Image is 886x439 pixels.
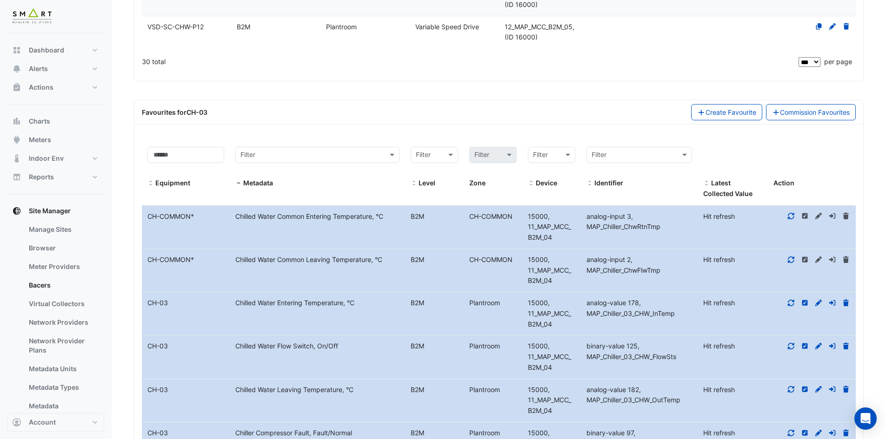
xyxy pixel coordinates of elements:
div: B2M [405,211,464,222]
div: Chiller Compressor Fault, Fault/Normal [230,428,405,439]
a: Cannot alter a favourite belonging to a related equipment [814,256,823,263]
div: Chilled Water Leaving Temperature, °C [230,385,405,395]
a: Commission Favourites [766,104,856,120]
span: Indoor Env [29,154,64,163]
span: Identifier [594,179,623,187]
a: Edit [828,23,837,31]
span: Plantroom [326,23,357,31]
span: Device [536,179,557,187]
a: Clone Equipment [815,23,823,31]
div: 30 total [142,50,797,73]
a: Browser [21,239,104,257]
div: Plantroom [464,385,522,395]
app-icon: Site Manager [12,206,21,216]
a: Meter Providers [21,257,104,276]
strong: CH-03 [187,108,207,116]
div: B2M [405,341,464,352]
span: Hit refresh [703,299,735,307]
span: Level and Zone [411,180,417,187]
span: Hit refresh [703,256,735,263]
span: BACnet ID: 15000, Name: 11_MAP_MCC_B2M_04 [528,299,571,328]
span: Identifier: binary-value 125, Name: MAP_Chiller_03_CHW_FlowSts [586,342,676,360]
a: Virtual Collectors [21,295,104,313]
app-icon: Charts [12,117,21,126]
div: Chilled Water Flow Switch, On/Off [230,341,405,352]
div: CH-COMMON [142,255,230,265]
a: Refresh [787,386,795,393]
button: Site Manager [7,202,104,220]
span: Hit refresh [703,429,735,437]
span: per page [824,58,852,66]
a: Inline Edit [801,429,809,437]
button: Alerts [7,59,104,78]
div: CH-03 [142,428,230,439]
span: BACnet ID: 15000, Name: 11_MAP_MCC_B2M_04 [528,342,571,371]
span: Latest value collected and stored in history [703,179,753,197]
a: Delete [842,23,851,31]
button: Account [7,413,104,432]
div: CH-COMMON [142,211,230,222]
a: Metadata Units [21,360,104,378]
a: Delete [842,342,850,350]
button: Indoor Env [7,149,104,168]
a: Cannot alter a favourite belonging to a related equipment [801,256,809,263]
a: Cannot alter a favourite belonging to a related equipment [814,212,823,220]
app-icon: Alerts [12,64,21,73]
a: Network Provider Plans [21,332,104,360]
a: Move to different equipment [828,386,837,393]
span: Identifier: analog-value 178, Name: MAP_Chiller_03_CHW_InTemp [586,299,675,317]
a: Cannot alter a favourite belonging to a related equipment [842,256,850,263]
span: Hit refresh [703,342,735,350]
span: Device [528,180,534,187]
span: Variable Speed Drive [415,23,479,31]
a: Move to different equipment [828,429,837,437]
a: Refresh [787,429,795,437]
button: Charts [7,112,104,131]
a: Metadata Types [21,378,104,397]
a: Inline Edit [801,342,809,350]
button: Actions [7,78,104,97]
button: Create Favourite [691,104,762,120]
a: Refresh [787,342,795,350]
a: Delete [842,299,850,307]
app-icon: Actions [12,83,21,92]
button: Meters [7,131,104,149]
a: Refresh [787,256,795,263]
a: Move to different equipment [828,342,837,350]
span: Identifier: analog-input 3, Name: MAP_Chiller_ChwRtnTmp [586,212,660,231]
span: BACnet ID: 15000, Name: 11_MAP_MCC_B2M_04 [528,256,571,285]
span: BACnet ID: 15000, Name: 11_MAP_MCC_B2M_04 [528,212,571,242]
div: B2M [405,428,464,439]
a: Full Edit [814,386,823,393]
div: Chilled Water Entering Temperature, °C [230,298,405,308]
button: Reports [7,168,104,186]
div: CH-03 [142,298,230,308]
div: Plantroom [464,428,522,439]
a: Cannot alter a favourite belonging to a related equipment [842,212,850,220]
span: Hit refresh [703,386,735,393]
span: Level [419,179,435,187]
a: Bacers [21,276,104,295]
span: for [177,108,207,116]
app-icon: Reports [12,172,21,182]
span: Account [29,418,56,427]
span: Identifier: analog-value 182, Name: MAP_Chiller_03_CHW_OutTemp [586,386,680,404]
a: Refresh [787,212,795,220]
div: Chilled Water Common Entering Temperature, °C [230,211,405,222]
span: Dashboard [29,46,64,55]
div: CH-COMMON [464,211,522,222]
div: CH-03 [142,341,230,352]
div: Favourites [142,107,207,117]
span: Reports [29,172,54,182]
div: CH-COMMON [464,255,522,265]
a: Full Edit [814,299,823,307]
a: Delete [842,386,850,393]
span: VSD-SC-CHW-P12 [147,23,204,31]
div: Please select Filter first [464,147,522,163]
div: B2M [405,255,464,265]
span: Equipment [155,179,190,187]
span: Latest Collected Value [703,180,710,187]
span: Metadata [243,179,273,187]
a: Full Edit [814,342,823,350]
a: Full Edit [814,429,823,437]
